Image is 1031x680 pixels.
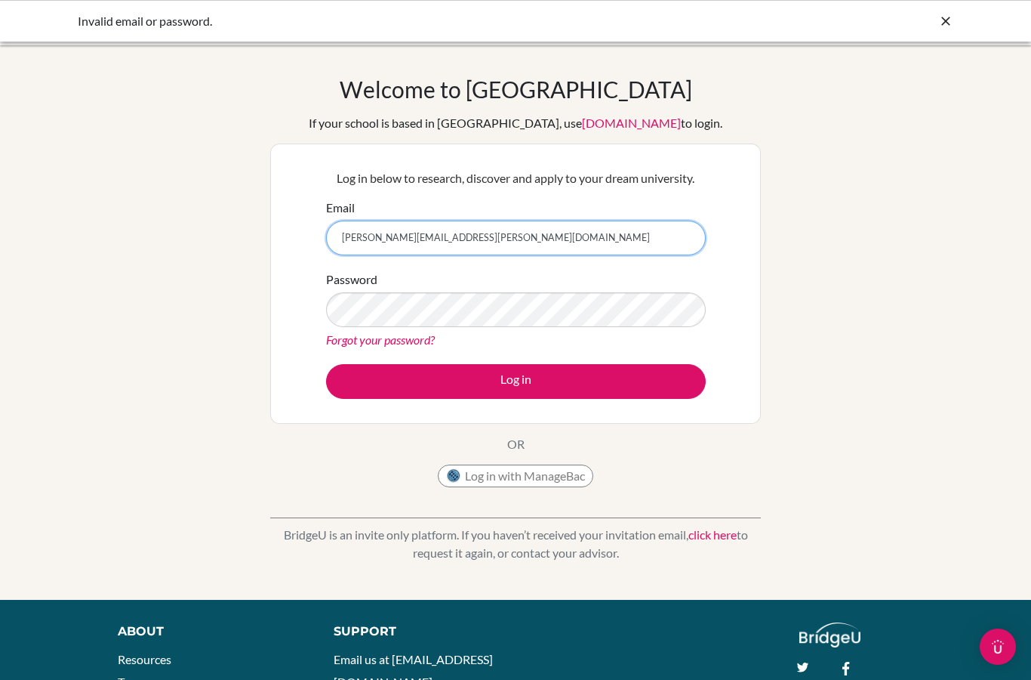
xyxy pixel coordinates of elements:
label: Email [326,199,355,217]
div: Open Intercom Messenger [980,629,1016,665]
div: Support [334,623,500,641]
div: Invalid email or password. [78,12,727,30]
p: BridgeU is an invite only platform. If you haven’t received your invitation email, to request it ... [270,526,761,562]
div: If your school is based in [GEOGRAPHIC_DATA], use to login. [309,114,722,132]
img: logo_white@2x-f4f0deed5e89b7ecb1c2cc34c3e3d731f90f0f143d5ea2071677605dd97b5244.png [799,623,860,648]
button: Log in with ManageBac [438,465,593,487]
a: click here [688,527,737,542]
label: Password [326,270,377,289]
a: Forgot your password? [326,332,435,347]
p: Log in below to research, discover and apply to your dream university. [326,169,706,187]
a: Resources [118,652,171,666]
a: [DOMAIN_NAME] [582,116,681,130]
div: About [118,623,300,641]
h1: Welcome to [GEOGRAPHIC_DATA] [340,76,692,103]
button: Log in [326,364,706,399]
p: OR [507,435,525,453]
